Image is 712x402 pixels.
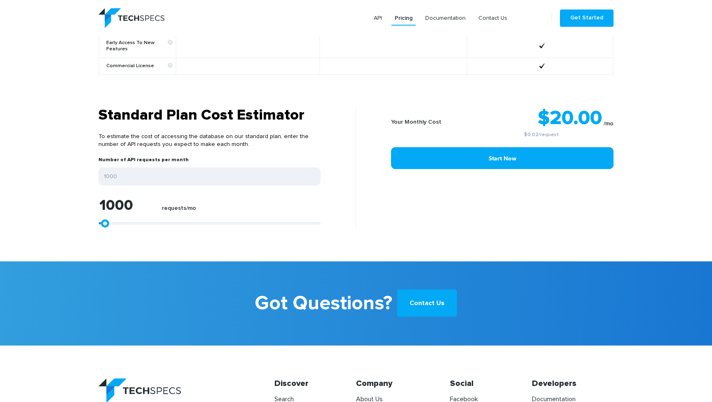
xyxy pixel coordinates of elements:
[538,108,602,128] strong: $20.00
[106,40,173,52] b: Early Access To New Features
[370,11,385,26] a: API
[98,8,164,28] img: logo
[98,167,321,186] input: Enter your expected number of API requests
[391,147,614,169] a: Start Now
[391,11,416,26] a: Pricing
[604,121,614,127] sub: /mo
[391,119,441,125] b: Your Monthly Cost
[162,205,196,216] label: requests/mo
[475,11,511,26] a: Contact Us
[106,63,173,69] b: Commercial License
[524,132,539,137] a: $0.02
[98,157,189,167] label: Number of API requests per month
[469,132,614,137] small: /request
[532,378,614,391] h4: Developers
[274,378,356,391] h4: Discover
[98,106,321,125] h3: Standard Plan Cost Estimator
[356,378,438,391] h4: Company
[255,286,392,321] b: Got Questions?
[450,378,532,391] h4: Social
[98,125,321,157] p: To estimate the cost of accessing the database on our standard plan, enter the number of API requ...
[397,289,457,317] a: Contact Us
[422,11,469,26] a: Documentation
[560,9,614,27] a: Get Started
